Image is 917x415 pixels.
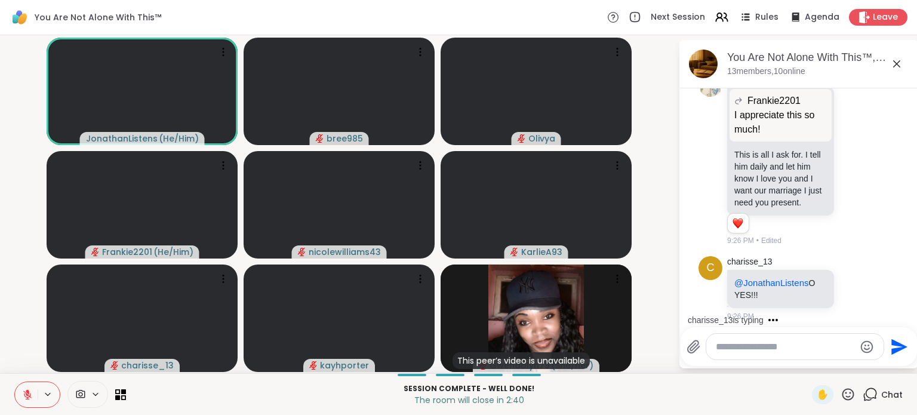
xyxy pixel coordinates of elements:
p: O YES!!! [734,277,827,301]
span: audio-muted [110,361,119,370]
div: This peer’s video is unavailable [453,352,590,369]
span: ✋ [817,388,829,402]
p: 13 members, 10 online [727,66,805,78]
span: c [707,260,715,276]
img: ShareWell Logomark [10,7,30,27]
span: Next Session [651,11,705,23]
p: The room will close in 2:40 [133,394,805,406]
span: ( He/Him ) [153,246,193,258]
span: Olivya [528,133,555,145]
div: You Are Not Alone With This™, [DATE] [727,50,909,65]
span: charisse_13 [121,359,174,371]
a: charisse_13 [727,256,773,268]
button: Emoji picker [860,340,874,354]
span: KarlieA93 [521,246,562,258]
p: I appreciate this so much! [734,108,827,137]
span: Leave [873,11,898,23]
span: audio-muted [91,248,100,256]
span: Chat [881,389,903,401]
span: • [756,235,759,246]
span: audio-muted [298,248,306,256]
div: Reaction list [728,214,749,233]
span: audio-muted [510,248,519,256]
textarea: Type your message [716,341,855,353]
span: Agenda [805,11,839,23]
span: Edited [761,235,781,246]
p: This is all I ask for. I tell him daily and let him know I love you and I want our marriage I jus... [734,149,827,208]
span: JonathanListens [86,133,158,145]
p: Session Complete - well done! [133,383,805,394]
span: audio-muted [518,134,526,143]
img: You Are Not Alone With This™, Oct 14 [689,50,718,78]
span: audio-muted [309,361,318,370]
button: Reactions: love [731,219,744,228]
span: Frankie2201 [102,246,152,258]
span: nicolewilliams43 [309,246,381,258]
span: @JonathanListens [734,278,808,288]
span: bree985 [327,133,363,145]
span: Rules [755,11,778,23]
button: Send [884,333,911,360]
span: Frankie2201 [747,94,801,108]
span: kayhporter [320,359,369,371]
div: charisse_13 is typing [688,314,764,326]
img: Gwendolyn79 [488,265,584,372]
span: audio-muted [316,134,324,143]
span: ( He/Him ) [159,133,199,145]
span: 9:26 PM [727,235,754,246]
span: You Are Not Alone With This™ [35,11,161,23]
